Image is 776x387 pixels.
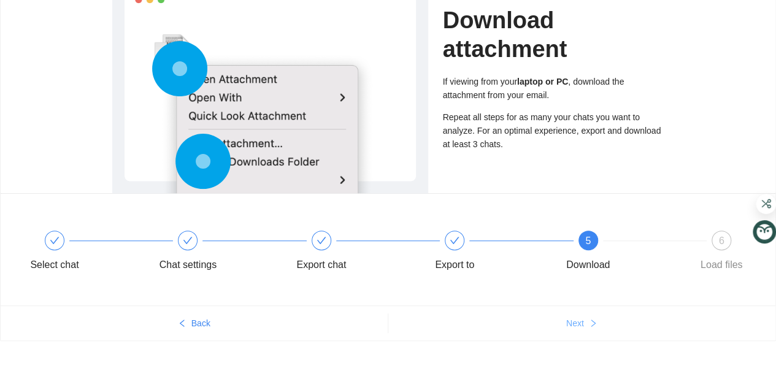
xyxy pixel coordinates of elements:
div: Export to [435,255,474,275]
span: Back [191,316,210,330]
span: 5 [585,236,591,246]
div: Select chat [19,231,152,275]
div: Chat settings [152,231,285,275]
span: check [50,236,60,245]
span: check [317,236,326,245]
div: Load files [701,255,743,275]
div: Select chat [30,255,79,275]
span: Next [566,316,584,330]
div: 6Load files [686,231,757,275]
span: 6 [719,236,724,246]
button: Nextright [388,313,776,333]
span: check [183,236,193,245]
div: Export chat [296,255,346,275]
b: laptop or PC [517,77,568,86]
div: Export chat [286,231,419,275]
span: check [450,236,459,245]
button: leftBack [1,313,388,333]
div: Export to [419,231,552,275]
div: Chat settings [159,255,217,275]
div: Repeat all steps for as many your chats you want to analyze. For an optimal experience, export an... [443,110,664,151]
div: 5Download [553,231,686,275]
div: Download [566,255,610,275]
span: right [589,319,597,329]
div: If viewing from your , download the attachment from your email. [443,75,664,102]
h1: Download attachment [443,6,664,63]
span: left [178,319,186,329]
